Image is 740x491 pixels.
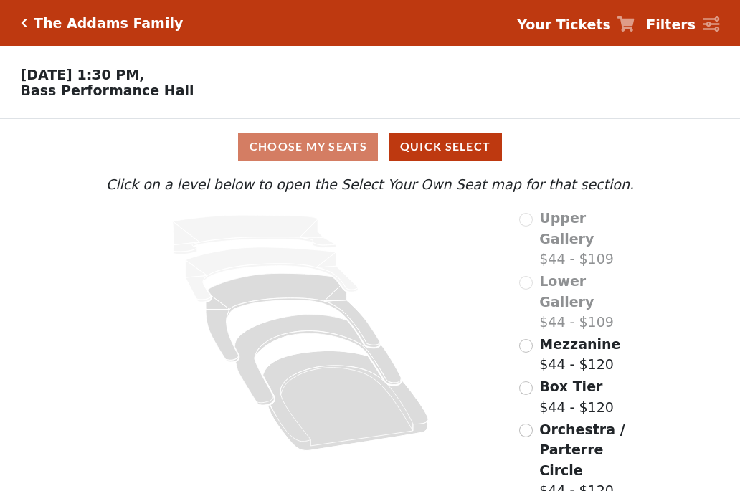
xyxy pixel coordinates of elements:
[263,351,429,451] path: Orchestra / Parterre Circle - Seats Available: 120
[539,210,594,247] span: Upper Gallery
[186,247,359,302] path: Lower Gallery - Seats Available: 0
[539,376,614,417] label: $44 - $120
[173,215,336,254] path: Upper Gallery - Seats Available: 0
[539,271,637,333] label: $44 - $109
[539,208,637,270] label: $44 - $109
[539,378,602,394] span: Box Tier
[517,16,611,32] strong: Your Tickets
[517,14,635,35] a: Your Tickets
[646,14,719,35] a: Filters
[539,336,620,352] span: Mezzanine
[34,15,183,32] h5: The Addams Family
[539,273,594,310] span: Lower Gallery
[21,18,27,28] a: Click here to go back to filters
[646,16,696,32] strong: Filters
[539,421,625,478] span: Orchestra / Parterre Circle
[539,334,620,375] label: $44 - $120
[389,133,502,161] button: Quick Select
[103,174,637,195] p: Click on a level below to open the Select Your Own Seat map for that section.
